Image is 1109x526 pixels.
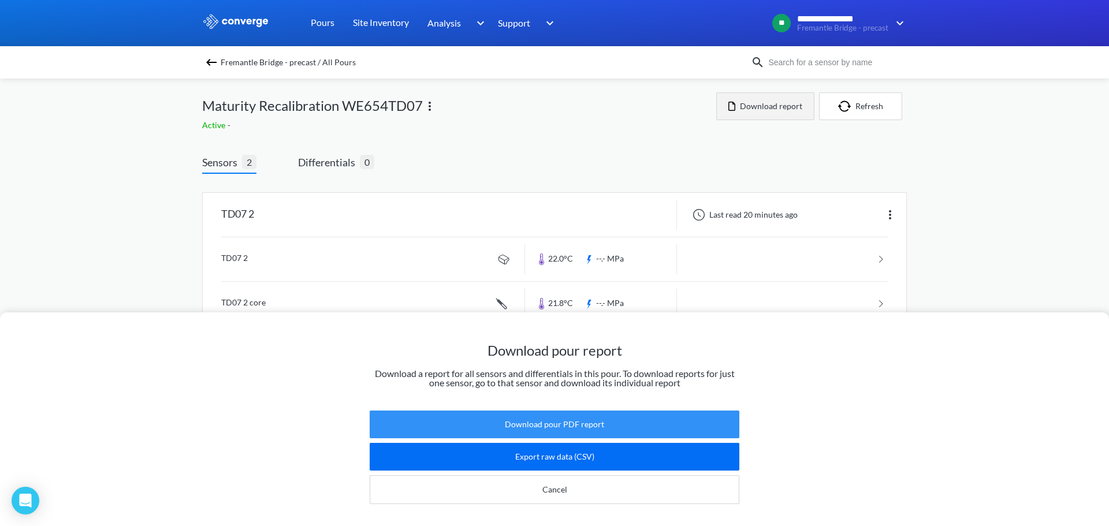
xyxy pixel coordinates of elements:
[370,369,739,387] p: Download a report for all sensors and differentials in this pour. To download reports for just on...
[427,16,461,30] span: Analysis
[221,54,356,70] span: Fremantle Bridge - precast / All Pours
[12,487,39,514] div: Open Intercom Messenger
[797,24,888,32] span: Fremantle Bridge - precast
[370,475,739,504] button: Cancel
[888,16,907,30] img: downArrow.svg
[538,16,557,30] img: downArrow.svg
[370,443,739,471] button: Export raw data (CSV)
[370,341,739,360] h1: Download pour report
[765,56,905,69] input: Search for a sensor by name
[469,16,487,30] img: downArrow.svg
[751,55,765,69] img: icon-search.svg
[370,411,739,438] button: Download pour PDF report
[498,16,530,30] span: Support
[204,55,218,69] img: backspace.svg
[202,14,269,29] img: logo_ewhite.svg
